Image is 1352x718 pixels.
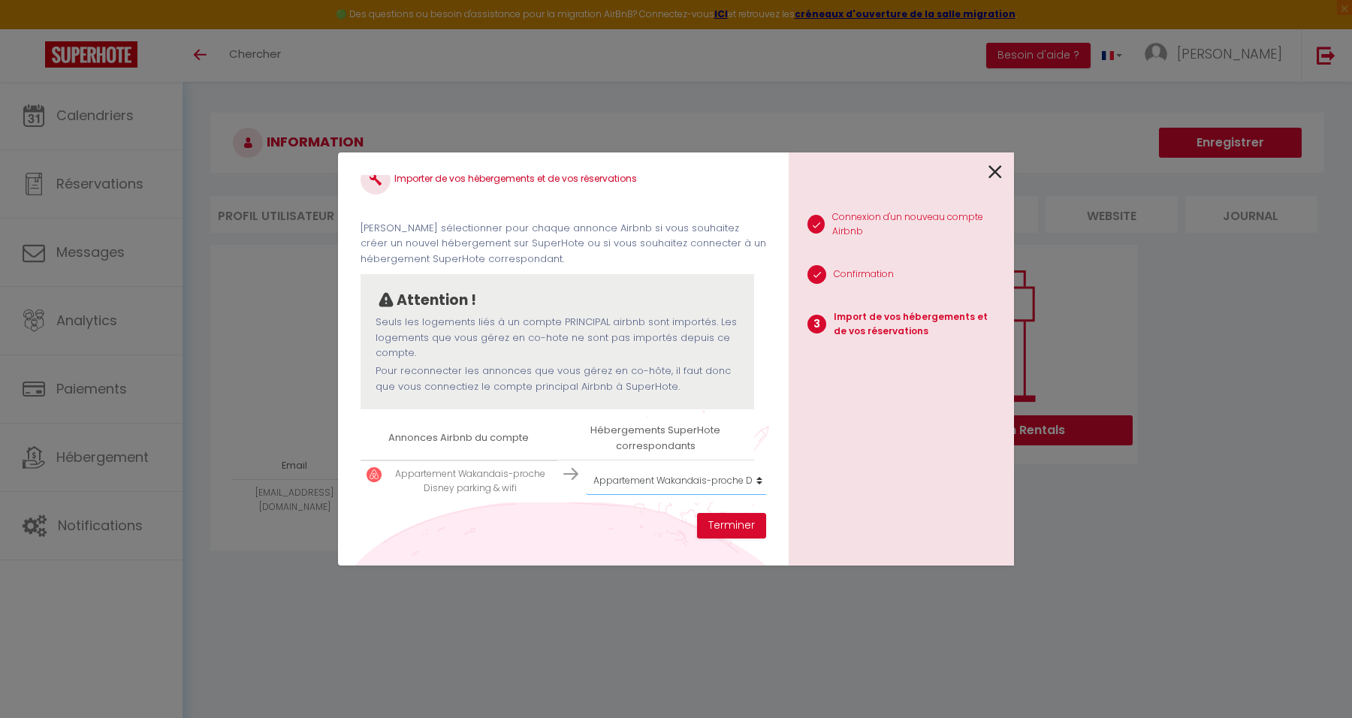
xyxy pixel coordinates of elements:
[832,210,1002,239] p: Connexion d'un nouveau compte Airbnb
[389,467,551,496] p: Appartement Wakandais-proche Disney parking & wifi
[361,221,766,267] p: [PERSON_NAME] sélectionner pour chaque annonce Airbnb si vous souhaitez créer un nouvel hébergeme...
[361,164,766,195] h4: Importer de vos hébergements et de vos réservations
[557,417,754,460] th: Hébergements SuperHote correspondants
[807,315,826,333] span: 3
[397,289,476,312] p: Attention !
[12,6,57,51] button: Ouvrir le widget de chat LiveChat
[834,267,894,282] p: Confirmation
[697,513,766,538] button: Terminer
[361,417,557,460] th: Annonces Airbnb du compte
[834,310,1002,339] p: Import de vos hébergements et de vos réservations
[376,364,739,394] p: Pour reconnecter les annonces que vous gérez en co-hôte, il faut donc que vous connectiez le comp...
[376,315,739,361] p: Seuls les logements liés à un compte PRINCIPAL airbnb sont importés. Les logements que vous gérez...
